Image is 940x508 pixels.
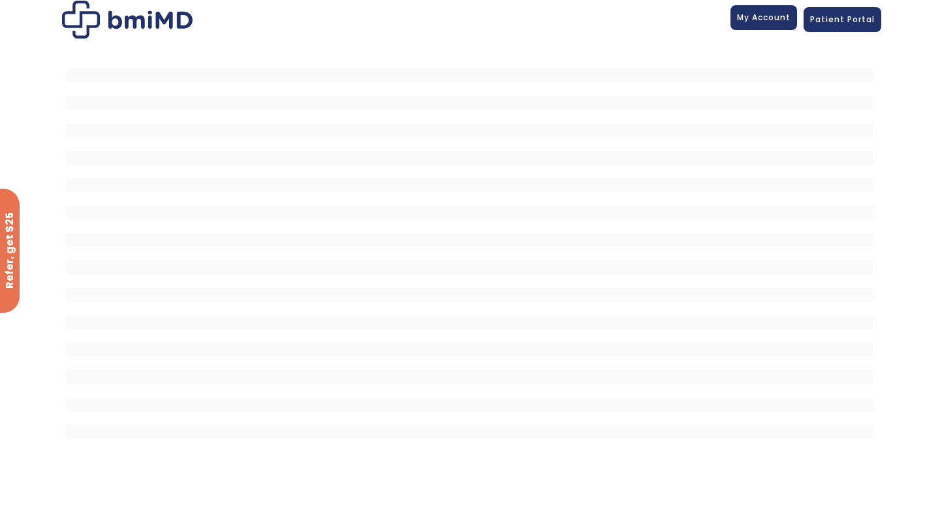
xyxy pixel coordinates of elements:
[730,5,797,30] a: My Account
[737,12,791,23] span: My Account
[62,1,193,39] img: Patient Messaging Portal
[810,14,875,25] span: Patient Portal
[67,55,873,447] iframe: MDI Patient Messaging Portal
[804,7,881,32] a: Patient Portal
[10,458,151,498] iframe: Sign Up via Text for Offers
